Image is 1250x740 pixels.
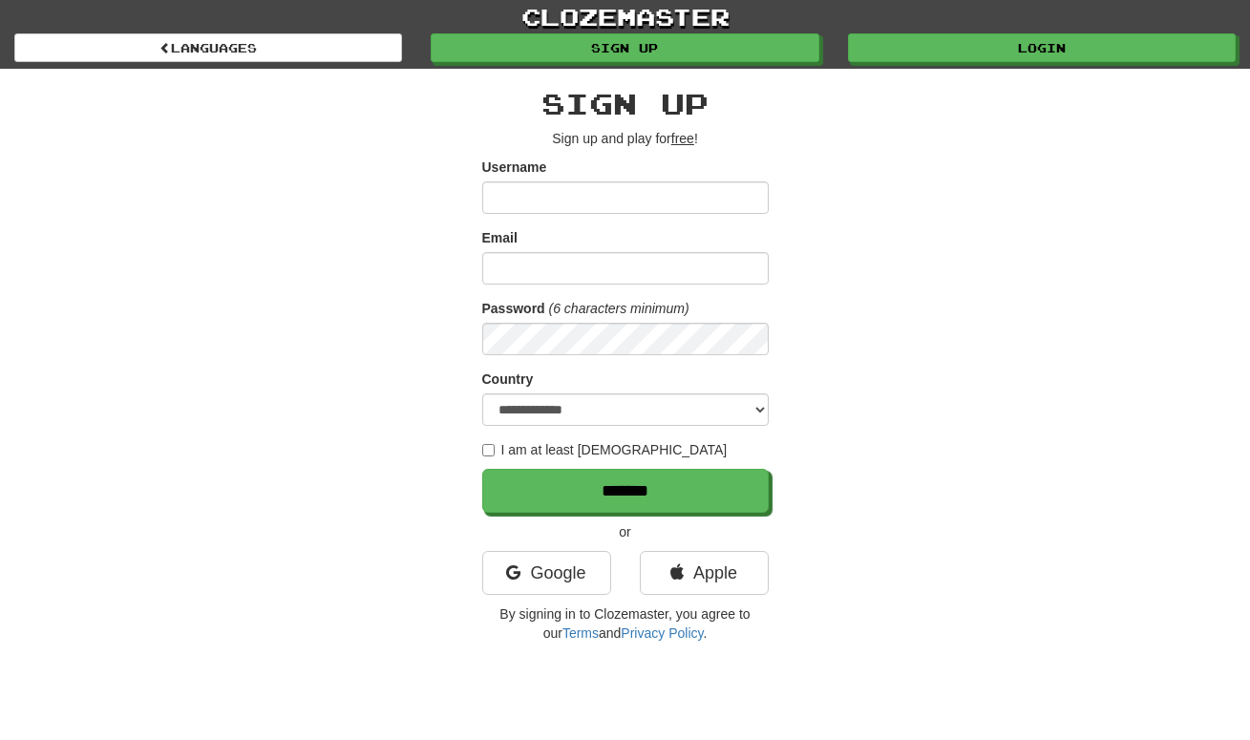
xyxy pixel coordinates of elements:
[482,444,495,456] input: I am at least [DEMOGRAPHIC_DATA]
[671,131,694,146] u: free
[621,625,703,641] a: Privacy Policy
[482,129,769,148] p: Sign up and play for !
[640,551,769,595] a: Apple
[482,604,769,643] p: By signing in to Clozemaster, you agree to our and .
[482,158,547,177] label: Username
[482,228,518,247] label: Email
[848,33,1236,62] a: Login
[482,440,728,459] label: I am at least [DEMOGRAPHIC_DATA]
[482,522,769,541] p: or
[14,33,402,62] a: Languages
[562,625,599,641] a: Terms
[482,88,769,119] h2: Sign up
[549,301,689,316] em: (6 characters minimum)
[482,551,611,595] a: Google
[482,370,534,389] label: Country
[482,299,545,318] label: Password
[431,33,818,62] a: Sign up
